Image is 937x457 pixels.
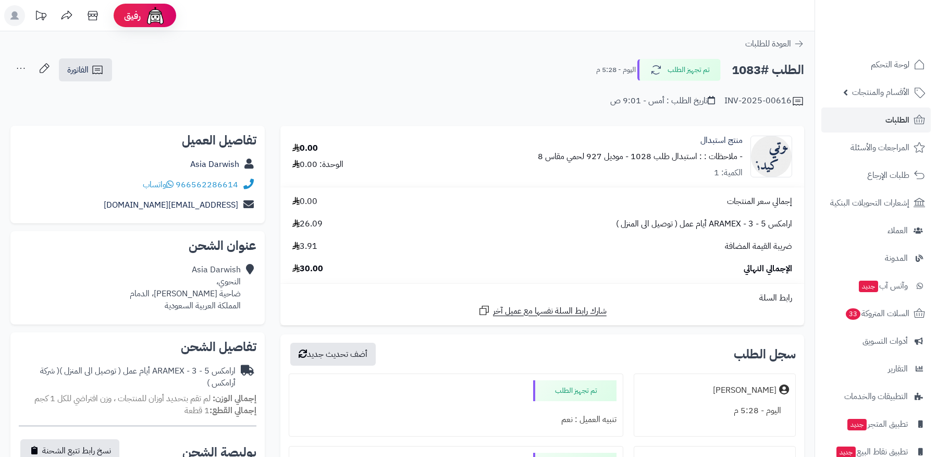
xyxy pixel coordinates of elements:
span: 0.00 [292,196,317,208]
a: المدونة [821,246,931,271]
span: التطبيقات والخدمات [844,389,908,404]
div: الكمية: 1 [714,167,743,179]
span: الأقسام والمنتجات [852,85,909,100]
small: - ملاحظات : : استبدال طلب 1028 - موديل 927 لحمي مقاس 8 [538,150,743,163]
span: ( شركة أرامكس ) [40,365,236,389]
h3: سجل الطلب [734,348,796,360]
span: المراجعات والأسئلة [850,140,909,155]
div: تم تجهيز الطلب [533,380,617,401]
span: 30.00 [292,263,323,275]
span: ارامكس ARAMEX - 3 - 5 أيام عمل ( توصيل الى المنزل ) [616,218,792,230]
span: الإجمالي النهائي [744,263,792,275]
span: العودة للطلبات [745,38,791,50]
span: جديد [859,281,878,292]
div: تنبيه العميل : نعم [295,410,617,430]
a: المراجعات والأسئلة [821,135,931,160]
span: السلات المتروكة [845,306,909,321]
a: لوحة التحكم [821,52,931,77]
a: شارك رابط السلة نفسها مع عميل آخر [478,304,607,317]
a: طلبات الإرجاع [821,163,931,188]
span: العملاء [887,223,908,238]
span: وآتس آب [858,279,908,293]
img: logo-2.png [866,28,927,50]
span: الفاتورة [67,64,89,76]
a: التطبيقات والخدمات [821,384,931,409]
a: واتساب [143,178,174,191]
span: إجمالي سعر المنتجات [727,196,792,208]
a: الطلبات [821,107,931,133]
div: اليوم - 5:28 م [640,401,789,421]
span: ضريبة القيمة المضافة [725,240,792,252]
a: [EMAIL_ADDRESS][DOMAIN_NAME] [104,199,238,211]
div: [PERSON_NAME] [713,384,776,396]
a: وآتس آبجديد [821,273,931,298]
div: الوحدة: 0.00 [292,159,343,171]
h2: الطلب #1083 [732,59,804,81]
span: رفيق [124,9,141,22]
span: أدوات التسويق [862,334,908,348]
img: ai-face.png [145,5,166,26]
span: شارك رابط السلة نفسها مع عميل آخر [493,305,607,317]
a: السلات المتروكة33 [821,301,931,326]
span: تطبيق المتجر [846,417,908,431]
a: تحديثات المنصة [28,5,54,29]
span: الطلبات [885,113,909,127]
span: جديد [847,419,867,430]
div: تاريخ الطلب : أمس - 9:01 ص [610,95,715,107]
h2: عنوان الشحن [19,239,256,252]
div: رابط السلة [285,292,800,304]
span: إشعارات التحويلات البنكية [830,196,909,210]
div: ارامكس ARAMEX - 3 - 5 أيام عمل ( توصيل الى المنزل ) [19,365,236,389]
button: تم تجهيز الطلب [637,59,721,81]
span: لوحة التحكم [871,57,909,72]
a: تطبيق المتجرجديد [821,412,931,437]
small: 1 قطعة [184,404,256,417]
a: إشعارات التحويلات البنكية [821,190,931,215]
h2: تفاصيل العميل [19,134,256,147]
strong: إجمالي القطع: [209,404,256,417]
a: العودة للطلبات [745,38,804,50]
h2: تفاصيل الشحن [19,341,256,353]
span: المدونة [885,251,908,266]
span: 33 [846,308,860,320]
span: 3.91 [292,240,317,252]
span: التقارير [888,362,908,376]
a: 966562286614 [176,178,238,191]
strong: إجمالي الوزن: [213,392,256,405]
a: منتج استبدال [700,135,743,147]
div: INV-2025-00616 [724,95,804,107]
a: العملاء [821,218,931,243]
a: التقارير [821,356,931,381]
span: لم تقم بتحديد أوزان للمنتجات ، وزن افتراضي للكل 1 كجم [34,392,211,405]
div: Asia Darwish النحوي، ضاحية [PERSON_NAME]، الدمام المملكة العربية السعودية [130,264,241,311]
img: no_image-90x90.png [751,136,792,177]
span: طلبات الإرجاع [867,168,909,183]
span: نسخ رابط تتبع الشحنة [42,444,111,457]
div: 0.00 [292,142,318,154]
a: الفاتورة [59,58,112,81]
a: أدوات التسويق [821,329,931,354]
small: اليوم - 5:28 م [596,65,636,75]
a: Asia Darwish [190,158,239,171]
span: 26.09 [292,218,323,230]
button: أضف تحديث جديد [290,343,376,366]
